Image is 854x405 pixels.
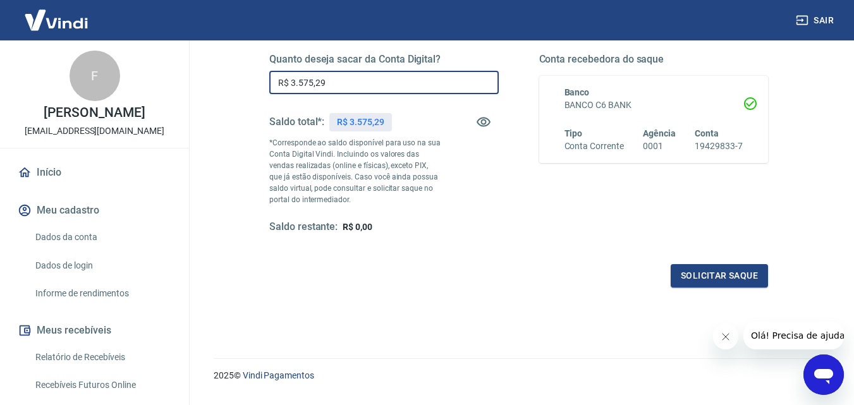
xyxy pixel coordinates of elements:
[25,124,164,138] p: [EMAIL_ADDRESS][DOMAIN_NAME]
[269,221,338,234] h5: Saldo restante:
[30,281,174,306] a: Informe de rendimentos
[15,317,174,344] button: Meus recebíveis
[8,9,106,19] span: Olá! Precisa de ajuda?
[564,99,743,112] h6: BANCO C6 BANK
[337,116,384,129] p: R$ 3.575,29
[243,370,314,380] a: Vindi Pagamentos
[564,87,590,97] span: Banco
[643,140,676,153] h6: 0001
[695,140,743,153] h6: 19429833-7
[30,224,174,250] a: Dados da conta
[15,1,97,39] img: Vindi
[743,322,844,349] iframe: Mensagem da empresa
[15,159,174,186] a: Início
[214,369,824,382] p: 2025 ©
[343,222,372,232] span: R$ 0,00
[564,140,624,153] h6: Conta Corrente
[44,106,145,119] p: [PERSON_NAME]
[643,128,676,138] span: Agência
[671,264,768,287] button: Solicitar saque
[269,53,499,66] h5: Quanto deseja sacar da Conta Digital?
[30,344,174,370] a: Relatório de Recebíveis
[30,253,174,279] a: Dados de login
[15,196,174,224] button: Meu cadastro
[269,137,441,205] p: *Corresponde ao saldo disponível para uso na sua Conta Digital Vindi. Incluindo os valores das ve...
[70,51,120,101] div: F
[539,53,769,66] h5: Conta recebedora do saque
[803,354,844,395] iframe: Botão para abrir a janela de mensagens
[793,9,839,32] button: Sair
[713,324,738,349] iframe: Fechar mensagem
[269,116,324,128] h5: Saldo total*:
[695,128,719,138] span: Conta
[564,128,583,138] span: Tipo
[30,372,174,398] a: Recebíveis Futuros Online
